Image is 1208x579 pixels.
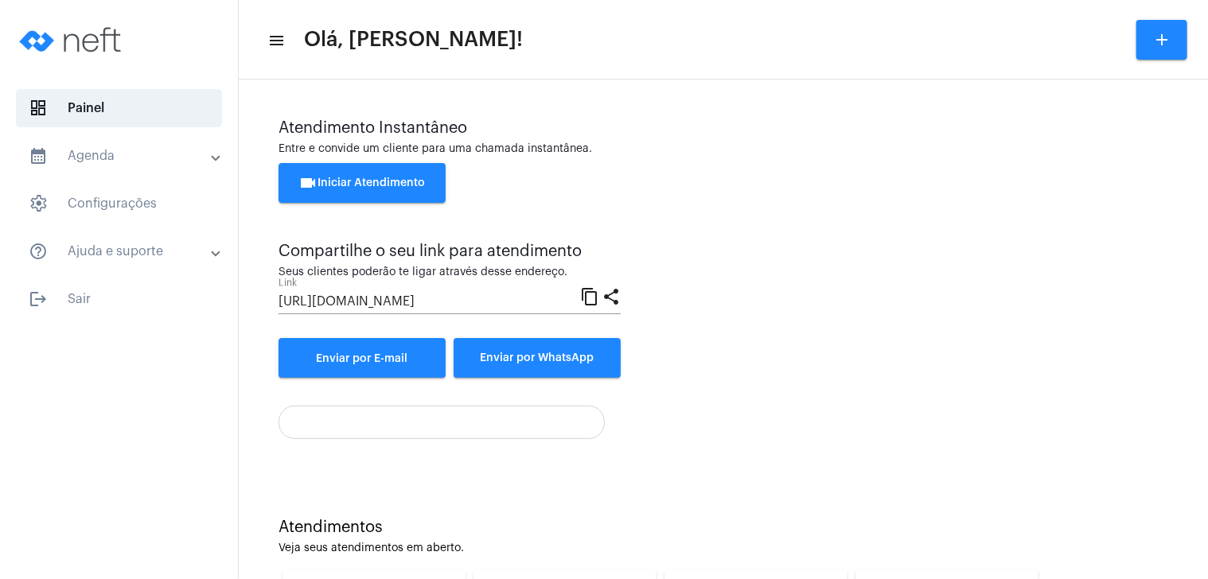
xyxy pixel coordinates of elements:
[602,286,621,305] mat-icon: share
[1152,30,1171,49] mat-icon: add
[16,185,222,223] span: Configurações
[10,232,238,270] mat-expansion-panel-header: sidenav iconAjuda e suporte
[580,286,599,305] mat-icon: content_copy
[16,280,222,318] span: Sair
[279,266,621,278] div: Seus clientes poderão te ligar através desse endereço.
[279,519,1168,536] div: Atendimentos
[279,143,1168,155] div: Entre e convide um cliente para uma chamada instantânea.
[279,119,1168,137] div: Atendimento Instantâneo
[304,27,523,52] span: Olá, [PERSON_NAME]!
[29,242,48,261] mat-icon: sidenav icon
[13,8,132,72] img: logo-neft-novo-2.png
[279,338,446,378] a: Enviar por E-mail
[29,194,48,213] span: sidenav icon
[29,242,212,261] mat-panel-title: Ajuda e suporte
[29,146,48,165] mat-icon: sidenav icon
[299,173,318,192] mat-icon: videocam
[317,353,408,364] span: Enviar por E-mail
[29,146,212,165] mat-panel-title: Agenda
[16,89,222,127] span: Painel
[481,352,594,363] span: Enviar por WhatsApp
[267,31,283,50] mat-icon: sidenav icon
[279,542,1168,554] div: Veja seus atendimentos em aberto.
[29,289,48,309] mat-icon: sidenav icon
[299,177,426,188] span: Iniciar Atendimento
[29,99,48,118] span: sidenav icon
[454,338,621,378] button: Enviar por WhatsApp
[279,243,621,260] div: Compartilhe o seu link para atendimento
[10,137,238,175] mat-expansion-panel-header: sidenav iconAgenda
[279,163,446,203] button: Iniciar Atendimento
